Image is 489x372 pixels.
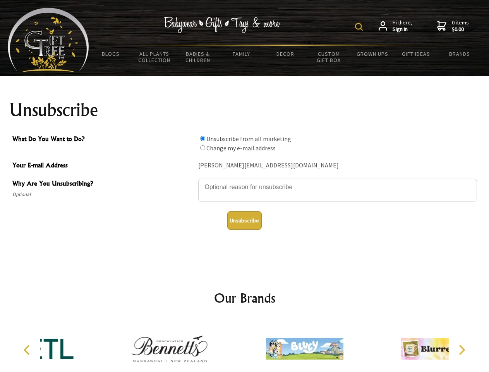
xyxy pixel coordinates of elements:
[393,26,412,33] strong: Sign in
[452,19,469,33] span: 0 items
[206,135,291,143] label: Unsubscribe from all marketing
[437,19,469,33] a: 0 items$0.00
[164,17,280,33] img: Babywear - Gifts - Toys & more
[307,46,351,68] a: Custom Gift Box
[393,19,412,33] span: Hi there,
[89,46,133,62] a: BLOGS
[350,46,394,62] a: Grown Ups
[12,190,194,199] span: Optional
[9,101,480,119] h1: Unsubscribe
[133,46,177,68] a: All Plants Collection
[176,46,220,68] a: Babies & Children
[12,134,194,145] span: What Do You Want to Do?
[206,144,276,152] label: Change my e-mail address
[452,26,469,33] strong: $0.00
[12,160,194,172] span: Your E-mail Address
[220,46,264,62] a: Family
[15,289,474,307] h2: Our Brands
[198,160,477,172] div: [PERSON_NAME][EMAIL_ADDRESS][DOMAIN_NAME]
[263,46,307,62] a: Decor
[355,23,363,31] img: product search
[8,8,89,72] img: Babyware - Gifts - Toys and more...
[394,46,438,62] a: Gift Ideas
[198,179,477,202] textarea: Why Are You Unsubscribing?
[438,46,482,62] a: Brands
[227,211,262,230] button: Unsubscribe
[200,136,205,141] input: What Do You Want to Do?
[12,179,194,190] span: Why Are You Unsubscribing?
[19,341,36,358] button: Previous
[200,145,205,150] input: What Do You Want to Do?
[379,19,412,33] a: Hi there,Sign in
[453,341,470,358] button: Next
